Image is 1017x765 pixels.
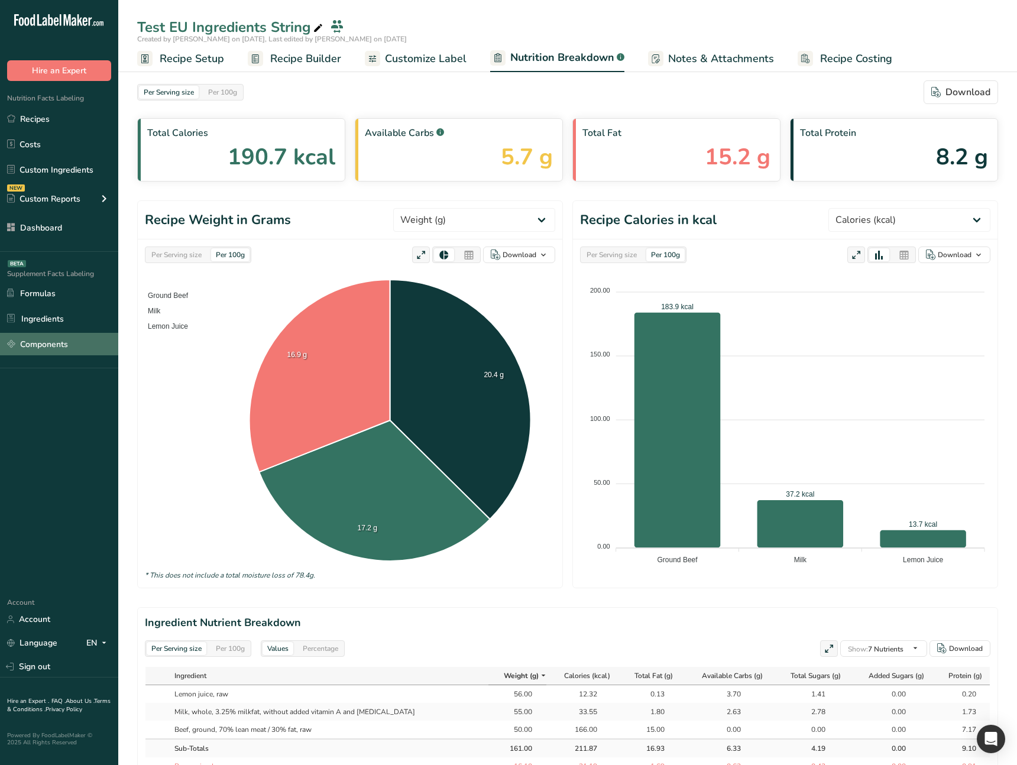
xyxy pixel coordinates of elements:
[648,46,774,72] a: Notes & Attachments
[365,46,467,72] a: Customize Label
[582,126,770,140] span: Total Fat
[594,479,610,486] tspan: 50.00
[145,570,555,581] div: * This does not include a total moisture loss of 78.4g.
[869,670,924,681] span: Added Sugars (g)
[51,697,66,705] a: FAQ .
[568,706,597,717] div: 33.55
[635,706,665,717] div: 1.80
[794,556,807,564] tspan: Milk
[7,633,57,653] a: Language
[7,184,25,192] div: NEW
[936,140,988,174] span: 8.2 g
[635,743,665,754] div: 16.93
[7,732,111,746] div: Powered By FoodLabelMaker © 2025 All Rights Reserved
[503,706,532,717] div: 55.00
[568,743,597,754] div: 211.87
[658,556,698,564] tspan: Ground Beef
[840,640,927,657] button: Show:7 Nutrients
[147,248,206,261] div: Per Serving size
[800,126,988,140] span: Total Protein
[848,644,868,654] span: Show:
[503,724,532,735] div: 50.00
[929,640,990,657] button: Download
[820,51,892,67] span: Recipe Costing
[211,248,250,261] div: Per 100g
[228,140,335,174] span: 190.7 kcal
[7,60,111,81] button: Hire an Expert
[145,210,291,230] h1: Recipe Weight in Grams
[876,689,906,699] div: 0.00
[791,670,841,681] span: Total Sugars (g)
[270,51,341,67] span: Recipe Builder
[796,743,825,754] div: 4.19
[582,248,642,261] div: Per Serving size
[568,724,597,735] div: 166.00
[590,351,610,358] tspan: 150.00
[504,670,539,681] span: Weight (g)
[590,414,610,422] tspan: 100.00
[7,697,111,714] a: Terms & Conditions .
[711,743,741,754] div: 6.33
[949,643,983,654] div: Download
[564,670,610,681] span: Calories (kcal)
[169,721,488,738] td: Beef, ground, 70% lean meat / 30% fat, raw
[263,642,293,655] div: Values
[503,249,536,260] div: Download
[903,556,943,564] tspan: Lemon Juice
[580,210,717,230] h1: Recipe Calories in kcal
[646,248,685,261] div: Per 100g
[711,706,741,717] div: 2.63
[139,291,188,300] span: Ground Beef
[924,80,998,104] button: Download
[86,636,111,650] div: EN
[139,322,188,330] span: Lemon Juice
[8,260,26,267] div: BETA
[137,17,325,38] div: Test EU Ingredients String
[876,724,906,735] div: 0.00
[169,703,488,721] td: Milk, whole, 3.25% milkfat, without added vitamin A and [MEDICAL_DATA]
[160,51,224,67] span: Recipe Setup
[947,706,976,717] div: 1.73
[211,642,250,655] div: Per 100g
[510,50,614,66] span: Nutrition Breakdown
[796,724,825,735] div: 0.00
[137,46,224,72] a: Recipe Setup
[796,689,825,699] div: 1.41
[203,86,242,99] div: Per 100g
[568,689,597,699] div: 12.32
[635,689,665,699] div: 0.13
[483,247,555,263] button: Download
[977,725,1005,753] div: Open Intercom Messenger
[365,126,553,140] span: Available Carbs
[137,34,407,44] span: Created by [PERSON_NAME] on [DATE], Last edited by [PERSON_NAME] on [DATE]
[503,743,532,754] div: 161.00
[169,738,488,757] td: Sub-Totals
[711,689,741,699] div: 3.70
[139,307,160,315] span: Milk
[947,724,976,735] div: 7.17
[46,705,82,714] a: Privacy Policy
[174,670,206,681] span: Ingredient
[931,85,990,99] div: Download
[145,615,990,631] h2: Ingredient Nutrient Breakdown
[139,86,199,99] div: Per Serving size
[947,743,976,754] div: 9.10
[705,140,770,174] span: 15.2 g
[796,706,825,717] div: 2.78
[169,685,488,703] td: Lemon juice, raw
[938,249,971,260] div: Download
[66,697,94,705] a: About Us .
[7,697,49,705] a: Hire an Expert .
[298,642,343,655] div: Percentage
[147,642,206,655] div: Per Serving size
[597,543,610,550] tspan: 0.00
[918,247,990,263] button: Download
[947,689,976,699] div: 0.20
[798,46,892,72] a: Recipe Costing
[848,644,903,654] span: 7 Nutrients
[385,51,467,67] span: Customize Label
[876,706,906,717] div: 0.00
[702,670,763,681] span: Available Carbs (g)
[590,287,610,294] tspan: 200.00
[635,724,665,735] div: 15.00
